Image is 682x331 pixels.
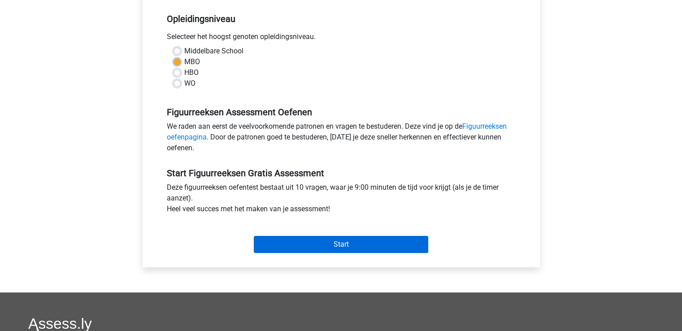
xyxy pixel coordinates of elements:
div: Selecteer het hoogst genoten opleidingsniveau. [160,31,522,46]
label: MBO [184,57,200,67]
div: Deze figuurreeksen oefentest bestaat uit 10 vragen, waar je 9:00 minuten de tijd voor krijgt (als... [160,182,522,218]
div: We raden aan eerst de veelvoorkomende patronen en vragen te bestuderen. Deze vind je op de . Door... [160,121,522,157]
input: Start [254,236,428,253]
h5: Start Figuurreeksen Gratis Assessment [167,168,516,179]
h5: Figuurreeksen Assessment Oefenen [167,107,516,118]
label: WO [184,78,195,89]
h5: Opleidingsniveau [167,10,516,28]
label: HBO [184,67,199,78]
label: Middelbare School [184,46,243,57]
